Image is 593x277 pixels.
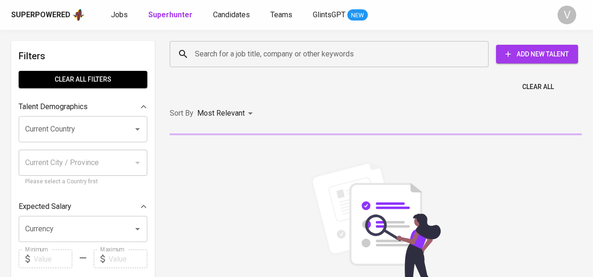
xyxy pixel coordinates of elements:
div: V [558,6,576,24]
span: Add New Talent [503,48,571,60]
a: Teams [270,9,294,21]
div: Most Relevant [197,105,256,122]
a: Superpoweredapp logo [11,8,85,22]
span: Teams [270,10,292,19]
span: NEW [347,11,368,20]
input: Value [109,249,147,268]
div: Talent Demographics [19,97,147,116]
p: Talent Demographics [19,101,88,112]
b: Superhunter [148,10,193,19]
p: Expected Salary [19,201,71,212]
a: Jobs [111,9,130,21]
button: Add New Talent [496,45,578,63]
div: Superpowered [11,10,70,21]
button: Clear All [518,78,558,96]
span: Candidates [213,10,250,19]
input: Value [34,249,72,268]
span: Clear All [522,81,554,93]
button: Clear All filters [19,71,147,88]
img: app logo [72,8,85,22]
span: GlintsGPT [313,10,345,19]
span: Clear All filters [26,74,140,85]
h6: Filters [19,48,147,63]
span: Jobs [111,10,128,19]
a: GlintsGPT NEW [313,9,368,21]
button: Open [131,222,144,235]
p: Most Relevant [197,108,245,119]
div: Expected Salary [19,197,147,216]
p: Please select a Country first [25,177,141,187]
button: Open [131,123,144,136]
a: Candidates [213,9,252,21]
p: Sort By [170,108,193,119]
a: Superhunter [148,9,194,21]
